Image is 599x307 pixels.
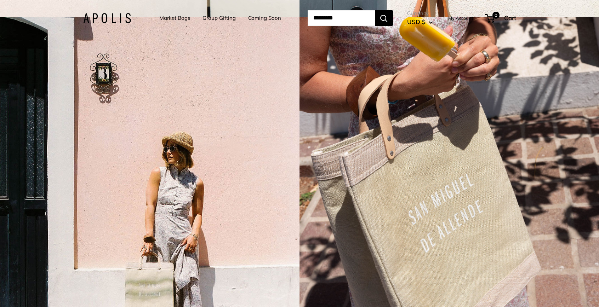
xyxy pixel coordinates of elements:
[504,14,516,22] span: Cart
[448,14,473,22] a: My Account
[407,18,426,25] span: USD $
[492,12,499,19] span: 0
[83,13,131,23] img: Apolis
[407,16,433,28] button: USD $
[486,12,516,24] a: 0 Cart
[375,10,393,26] button: Search
[202,13,236,23] a: Group Gifting
[248,13,281,23] a: Coming Soon
[159,13,190,23] a: Market Bags
[407,8,433,18] span: Currency
[308,10,375,26] input: Search...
